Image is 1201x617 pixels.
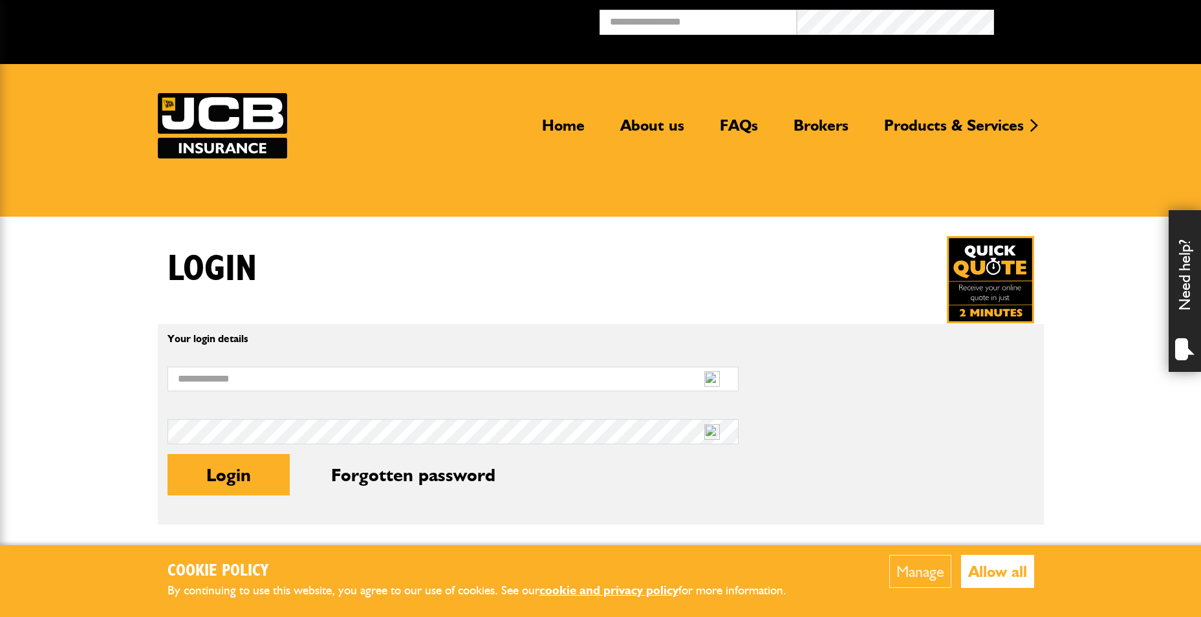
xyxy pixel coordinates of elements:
[168,334,739,344] p: Your login details
[168,561,808,581] h2: Cookie Policy
[874,116,1033,146] a: Products & Services
[168,248,257,291] h1: Login
[784,116,858,146] a: Brokers
[994,10,1191,30] button: Broker Login
[704,424,720,440] img: npw-badge-icon-locked.svg
[168,454,290,495] button: Login
[947,236,1034,323] img: Quick Quote
[611,116,694,146] a: About us
[961,555,1034,588] button: Allow all
[704,371,720,387] img: npw-badge-icon-locked.svg
[539,583,678,598] a: cookie and privacy policy
[532,116,594,146] a: Home
[158,93,287,158] img: JCB Insurance Services logo
[710,116,768,146] a: FAQs
[947,236,1034,323] a: Get your insurance quote in just 2-minutes
[168,581,808,601] p: By continuing to use this website, you agree to our use of cookies. See our for more information.
[292,454,534,495] button: Forgotten password
[158,93,287,158] a: JCB Insurance Services
[889,555,951,588] button: Manage
[1169,210,1201,372] div: Need help?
